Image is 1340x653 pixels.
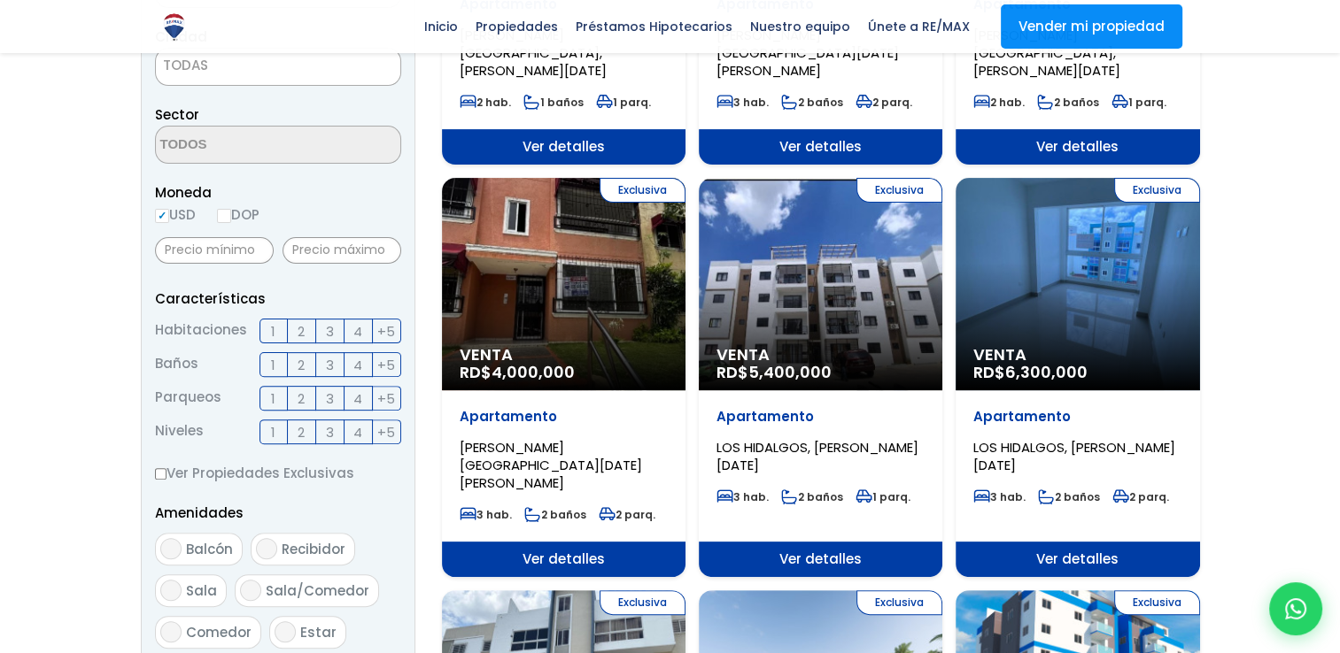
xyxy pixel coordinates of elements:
span: Sala/Comedor [266,581,369,600]
span: LOS HIDALGOS, [PERSON_NAME][DATE] [716,438,918,474]
span: 3 hab. [973,489,1026,504]
span: Estar [300,623,337,641]
img: Logo de REMAX [159,12,190,42]
span: 1 [271,354,275,376]
span: 6,300,000 [1005,361,1088,383]
a: Exclusiva Venta RD$5,400,000 Apartamento LOS HIDALGOS, [PERSON_NAME][DATE] 3 hab. 2 baños 1 parq.... [699,178,942,577]
span: 2 [298,354,305,376]
span: 2 parq. [856,95,912,110]
span: 4 [353,421,362,443]
p: Apartamento [460,408,668,426]
span: Ver detalles [442,129,685,165]
span: +5 [377,320,395,342]
a: Exclusiva Venta RD$4,000,000 Apartamento [PERSON_NAME][GEOGRAPHIC_DATA][DATE][PERSON_NAME] 3 hab.... [442,178,685,577]
input: Sala/Comedor [240,580,261,601]
span: Ver detalles [442,542,685,577]
span: 2 [298,388,305,410]
span: [PERSON_NAME][GEOGRAPHIC_DATA][DATE][PERSON_NAME] [460,438,642,492]
span: Habitaciones [155,319,247,343]
span: Moneda [155,181,401,204]
input: DOP [217,209,231,223]
input: Balcón [160,538,182,559]
input: Sala [160,580,182,601]
span: Exclusiva [600,590,685,615]
input: Estar [275,621,296,642]
span: Préstamos Hipotecarios [567,13,741,40]
label: DOP [217,204,259,226]
span: 3 hab. [716,95,769,110]
span: 3 [326,421,334,443]
span: Únete a RE/MAX [859,13,979,40]
span: 2 baños [1037,95,1099,110]
span: Nuestro equipo [741,13,859,40]
span: 1 [271,421,275,443]
span: Venta [460,346,668,364]
span: Parqueos [155,386,221,411]
span: 2 [298,320,305,342]
span: Exclusiva [1114,590,1200,615]
p: Apartamento [973,408,1181,426]
span: 1 parq. [1112,95,1166,110]
span: 1 baños [523,95,584,110]
span: Exclusiva [600,178,685,203]
span: 2 baños [781,95,843,110]
span: 5,400,000 [748,361,832,383]
span: 2 baños [781,489,843,504]
span: Propiedades [467,13,567,40]
span: Venta [973,346,1181,364]
span: Ver detalles [956,542,1199,577]
span: 2 parq. [599,507,655,522]
p: Características [155,288,401,310]
span: Venta [716,346,925,364]
span: 3 [326,388,334,410]
input: Precio máximo [283,237,401,264]
input: Comedor [160,621,182,642]
span: 3 hab. [460,507,512,522]
span: Sector [155,105,199,124]
span: 1 [271,388,275,410]
span: 1 parq. [596,95,651,110]
span: 1 [271,320,275,342]
span: Niveles [155,419,204,444]
span: Balcón [186,540,233,558]
input: USD [155,209,169,223]
span: Recibidor [282,540,345,558]
a: Exclusiva Venta RD$6,300,000 Apartamento LOS HIDALGOS, [PERSON_NAME][DATE] 3 hab. 2 baños 2 parq.... [956,178,1199,577]
span: Baños [155,352,198,377]
span: 2 hab. [460,95,511,110]
span: 4 [353,320,362,342]
span: LOS HIDALGOS, [PERSON_NAME][DATE] [973,438,1175,474]
span: 3 hab. [716,489,769,504]
a: Vender mi propiedad [1001,4,1182,49]
span: 2 parq. [1112,489,1169,504]
span: 2 baños [1038,489,1100,504]
label: Ver Propiedades Exclusivas [155,462,401,484]
p: Apartamento [716,408,925,426]
input: Recibidor [256,538,277,559]
p: Amenidades [155,502,401,524]
span: Exclusiva [856,178,942,203]
span: 3 [326,320,334,342]
span: +5 [377,388,395,410]
span: RD$ [973,361,1088,383]
span: 4 [353,354,362,376]
span: Sala [186,581,217,600]
span: Exclusiva [856,590,942,615]
span: RD$ [716,361,832,383]
span: +5 [377,421,395,443]
span: 4 [353,388,362,410]
span: TODAS [163,56,208,74]
span: Ver detalles [699,129,942,165]
input: Ver Propiedades Exclusivas [155,468,167,480]
span: TODAS [155,48,401,86]
span: 3 [326,354,334,376]
span: 2 [298,421,305,443]
span: RD$ [460,361,575,383]
span: Comedor [186,623,252,641]
input: Precio mínimo [155,237,274,264]
span: 4,000,000 [492,361,575,383]
span: 2 baños [524,507,586,522]
span: Ver detalles [956,129,1199,165]
span: 2 hab. [973,95,1025,110]
span: TODAS [156,53,400,78]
